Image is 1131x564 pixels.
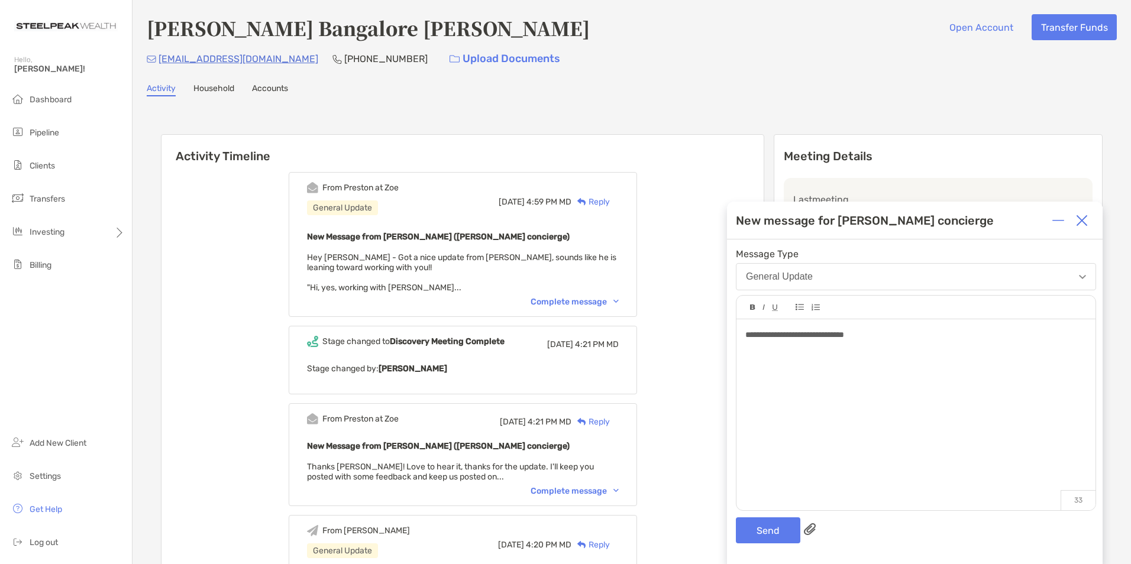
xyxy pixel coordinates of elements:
img: button icon [450,55,460,63]
p: Meeting Details [784,149,1093,164]
b: [PERSON_NAME] [379,364,447,374]
span: [DATE] [498,540,524,550]
h6: Activity Timeline [161,135,764,163]
span: 4:21 PM MD [575,339,619,349]
img: Editor control icon [811,304,820,311]
button: Transfer Funds [1032,14,1117,40]
span: Settings [30,471,61,481]
img: Chevron icon [613,300,619,303]
span: 4:20 PM MD [526,540,571,550]
img: investing icon [11,224,25,238]
a: Activity [147,83,176,96]
span: [DATE] [547,339,573,349]
img: Event icon [307,413,318,424]
a: Accounts [252,83,288,96]
a: Upload Documents [442,46,568,72]
img: Reply icon [577,418,586,426]
span: Hey [PERSON_NAME] - Got a nice update from [PERSON_NAME], sounds like he is leaning toward workin... [307,252,616,293]
p: 33 [1061,490,1096,510]
span: Dashboard [30,95,72,105]
span: 4:21 PM MD [528,417,571,427]
span: Billing [30,260,51,270]
img: dashboard icon [11,92,25,106]
img: Event icon [307,336,318,347]
p: Last meeting [793,192,1083,207]
img: Open dropdown arrow [1079,275,1086,279]
span: Clients [30,161,55,171]
p: [EMAIL_ADDRESS][DOMAIN_NAME] [159,51,318,66]
div: General Update [307,543,378,558]
div: Complete message [531,297,619,307]
img: Editor control icon [750,304,755,310]
div: Complete message [531,486,619,496]
div: Reply [571,416,610,428]
img: pipeline icon [11,125,25,139]
div: New message for [PERSON_NAME] concierge [736,213,994,228]
img: Reply icon [577,541,586,549]
img: add_new_client icon [11,435,25,449]
button: Send [736,517,800,543]
span: [DATE] [500,417,526,427]
h4: [PERSON_NAME] Bangalore [PERSON_NAME] [147,14,590,41]
span: Investing [30,227,64,237]
div: General Update [746,271,813,282]
span: Log out [30,537,58,547]
b: Discovery Meeting Complete [390,336,505,346]
span: Message Type [736,248,1096,260]
img: Zoe Logo [14,5,118,47]
div: From [PERSON_NAME] [322,526,410,536]
img: Editor control icon [772,304,778,311]
img: Chevron icon [613,489,619,492]
div: Reply [571,196,610,208]
div: From Preston at Zoe [322,183,399,193]
div: General Update [307,200,378,215]
span: 4:59 PM MD [526,197,571,207]
img: logout icon [11,534,25,549]
img: settings icon [11,468,25,482]
div: Stage changed to [322,336,505,346]
img: Event icon [307,182,318,193]
img: Editor control icon [796,304,804,310]
img: clients icon [11,158,25,172]
b: New Message from [PERSON_NAME] ([PERSON_NAME] concierge) [307,441,570,451]
img: Email Icon [147,56,156,63]
a: Household [193,83,234,96]
img: billing icon [11,257,25,271]
button: General Update [736,263,1096,290]
p: Stage changed by: [307,361,619,376]
img: Editor control icon [762,304,765,310]
img: Expand or collapse [1052,215,1064,226]
span: Get Help [30,504,62,514]
img: Close [1076,215,1088,226]
b: New Message from [PERSON_NAME] ([PERSON_NAME] concierge) [307,232,570,242]
span: Transfers [30,194,65,204]
div: From Preston at Zoe [322,414,399,424]
span: [DATE] [499,197,525,207]
img: get-help icon [11,501,25,516]
span: Thanks [PERSON_NAME]! Love to hear it, thanks for the update. I'll keep you posted with some feed... [307,462,594,482]
div: Reply [571,539,610,551]
span: Pipeline [30,128,59,138]
img: transfers icon [11,191,25,205]
span: Add New Client [30,438,86,448]
img: paperclip attachments [804,523,816,535]
img: Event icon [307,525,318,536]
span: [PERSON_NAME]! [14,64,125,74]
img: Phone Icon [332,54,342,64]
img: Reply icon [577,198,586,206]
button: Open Account [940,14,1022,40]
p: [PHONE_NUMBER] [344,51,428,66]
